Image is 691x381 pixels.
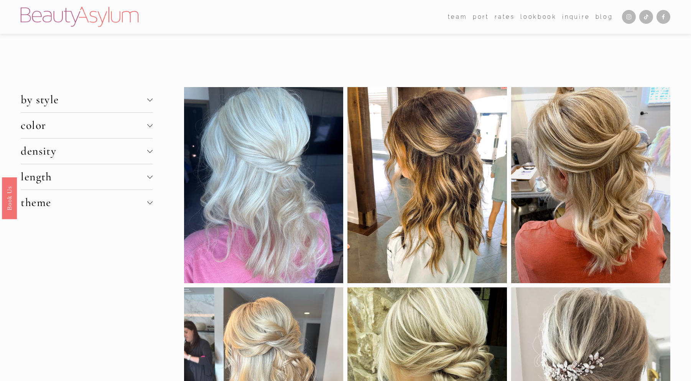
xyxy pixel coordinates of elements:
a: Inquire [562,11,590,23]
button: theme [21,190,153,215]
a: Book Us [2,177,17,219]
a: TikTok [639,10,653,24]
span: length [21,170,147,184]
a: Lookbook [520,11,557,23]
button: color [21,113,153,138]
span: by style [21,93,147,107]
span: density [21,144,147,158]
button: by style [21,87,153,112]
a: port [473,11,489,23]
span: team [448,12,467,22]
button: length [21,164,153,190]
span: color [21,119,147,132]
a: Facebook [656,10,670,24]
a: folder dropdown [448,11,467,23]
img: Beauty Asylum | Bridal Hair &amp; Makeup Charlotte &amp; Atlanta [21,7,138,27]
a: Blog [596,11,613,23]
a: Instagram [622,10,636,24]
span: theme [21,196,147,209]
a: Rates [495,11,515,23]
button: density [21,139,153,164]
